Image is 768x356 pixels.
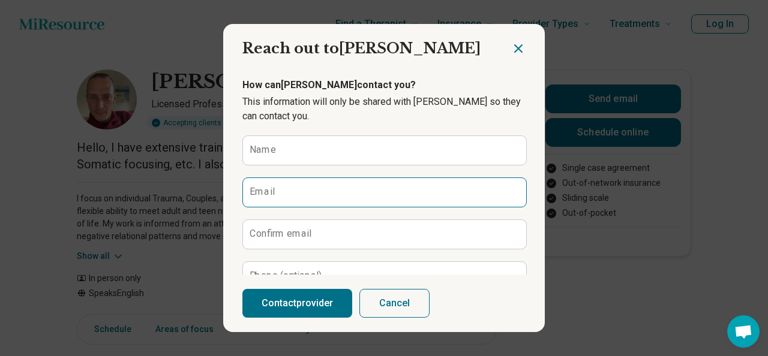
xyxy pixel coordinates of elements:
[250,145,276,155] label: Name
[242,289,352,318] button: Contactprovider
[359,289,430,318] button: Cancel
[242,78,526,92] p: How can [PERSON_NAME] contact you?
[250,271,322,280] label: Phone (optional)
[250,229,311,239] label: Confirm email
[511,41,526,56] button: Close dialog
[250,187,275,197] label: Email
[242,95,526,123] p: This information will only be shared with [PERSON_NAME] so they can contact you.
[242,40,481,57] span: Reach out to [PERSON_NAME]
